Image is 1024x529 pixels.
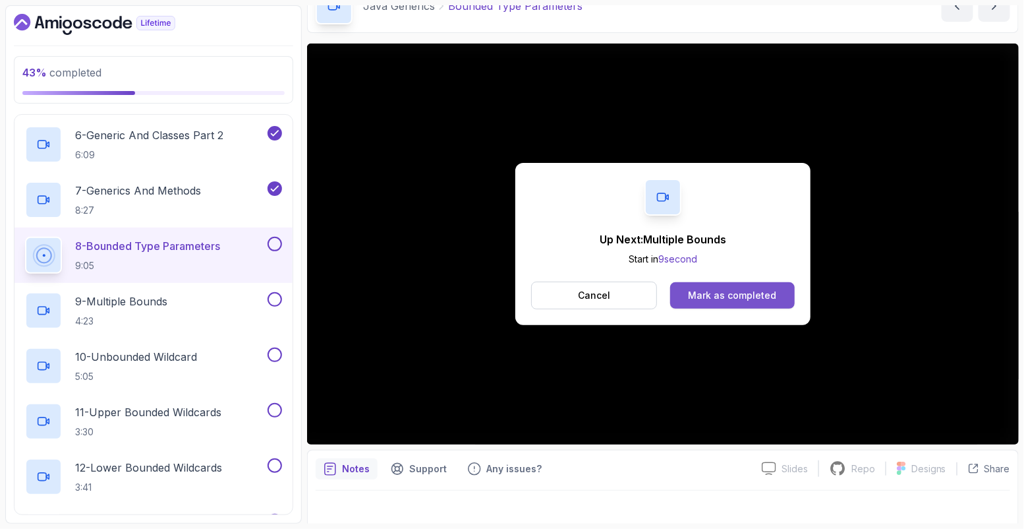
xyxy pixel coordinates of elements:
[75,127,223,143] p: 6 - Generic And Classes Part 2
[25,126,282,163] button: 6-Generic And Classes Part 26:09
[25,237,282,274] button: 8-Bounded Type Parameters9:05
[486,462,542,476] p: Any issues?
[14,14,206,35] a: Dashboard
[851,462,875,476] p: Repo
[984,462,1010,476] p: Share
[75,425,221,439] p: 3:30
[460,458,550,480] button: Feedback button
[25,458,282,495] button: 12-Lower Bounded Wildcards3:41
[25,403,282,440] button: 11-Upper Bounded Wildcards3:30
[307,44,1019,445] iframe: 8 - Bounded Type Parameters
[670,282,795,309] button: Mark as completed
[342,462,370,476] p: Notes
[75,148,223,162] p: 6:09
[383,458,455,480] button: Support button
[75,238,220,254] p: 8 - Bounded Type Parameters
[75,460,222,476] p: 12 - Lower Bounded Wildcards
[316,458,378,480] button: notes button
[75,259,220,272] p: 9:05
[75,315,167,328] p: 4:23
[531,282,657,309] button: Cancel
[75,349,197,365] p: 10 - Unbounded Wildcard
[25,292,282,329] button: 9-Multiple Bounds4:23
[75,183,201,199] p: 7 - Generics And Methods
[75,294,167,309] p: 9 - Multiple Bounds
[22,66,47,79] span: 43 %
[688,289,776,302] div: Mark as completed
[957,462,1010,476] button: Share
[911,462,946,476] p: Designs
[782,462,808,476] p: Slides
[75,481,222,494] p: 3:41
[22,66,101,79] span: completed
[600,253,726,266] p: Start in
[75,370,197,383] p: 5:05
[578,289,610,302] p: Cancel
[600,232,726,247] p: Up Next: Multiple Bounds
[25,348,282,385] button: 10-Unbounded Wildcard5:05
[25,181,282,218] button: 7-Generics And Methods8:27
[658,253,697,264] span: 9 second
[75,404,221,420] p: 11 - Upper Bounded Wildcards
[75,204,201,217] p: 8:27
[409,462,447,476] p: Support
